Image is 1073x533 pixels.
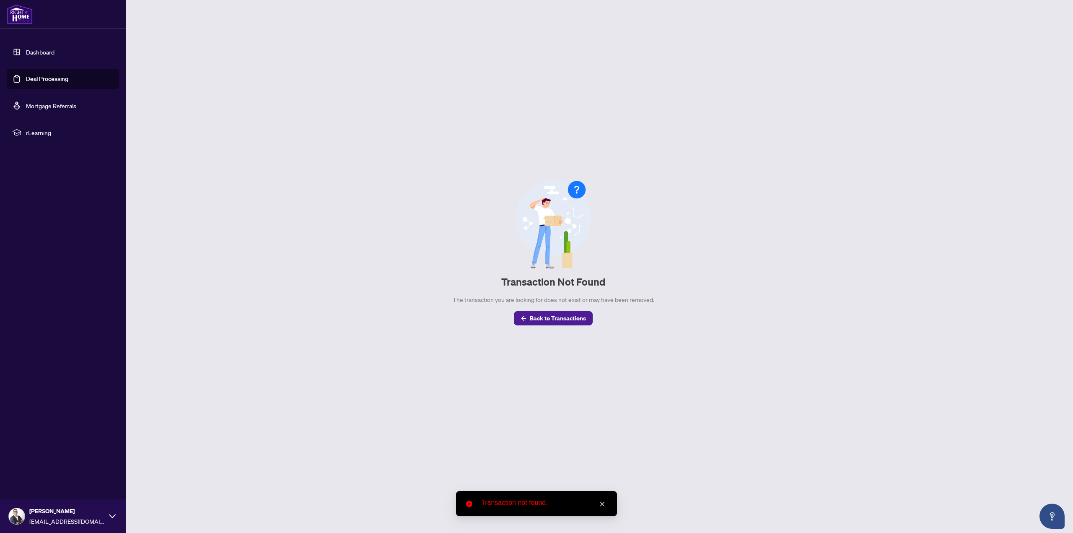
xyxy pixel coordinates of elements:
[466,501,472,507] span: close-circle
[7,4,33,24] img: logo
[514,311,593,325] button: Back to Transactions
[530,312,586,325] span: Back to Transactions
[599,501,605,507] span: close
[26,75,68,83] a: Deal Processing
[598,499,607,509] a: Close
[501,275,605,289] h2: Transaction Not Found
[521,315,526,321] span: arrow-left
[481,498,607,508] div: Transaction not found.
[453,295,654,304] div: The transaction you are looking for does not exist or may have been removed.
[26,48,54,56] a: Dashboard
[9,508,25,524] img: Profile Icon
[26,128,113,137] span: rLearning
[26,102,76,109] a: Mortgage Referrals
[29,517,105,526] span: [EMAIL_ADDRESS][DOMAIN_NAME]
[1039,504,1065,529] button: Open asap
[516,181,591,269] img: Null State Icon
[29,507,105,516] span: [PERSON_NAME]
